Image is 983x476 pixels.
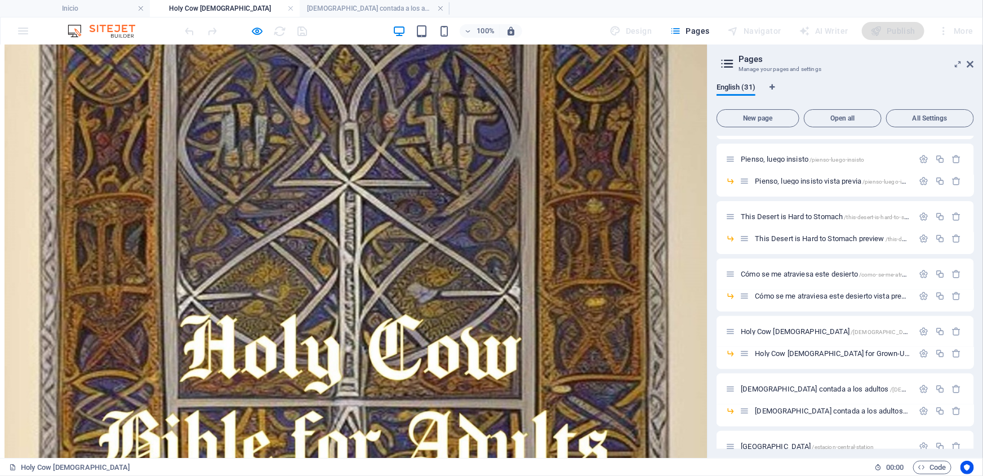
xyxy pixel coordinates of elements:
span: Click to open page [741,212,924,221]
div: This Desert is Hard to Stomach/this-desert-is-hard-to-stomach [737,213,913,220]
div: Duplicate [935,291,945,301]
span: New page [722,115,794,122]
div: Settings [919,154,928,164]
div: Duplicate [935,349,945,358]
div: Duplicate [935,442,945,451]
span: : [894,463,896,471]
div: Remove [952,176,962,186]
span: /pienso-luego-insisto [809,157,864,163]
div: Holy Cow [DEMOGRAPHIC_DATA] for Grown-Ups preview [751,350,913,357]
div: Settings [919,349,928,358]
div: Duplicate [935,212,945,221]
span: Click to open page [741,270,952,278]
h2: Pages [739,54,974,64]
div: Settings [919,176,928,186]
div: [GEOGRAPHIC_DATA]/estacion-central-station [737,443,913,450]
div: Duplicate [935,176,945,186]
div: Settings [919,384,928,394]
div: Settings [919,327,928,336]
button: Pages [665,22,714,40]
div: Pienso, luego insisto vista previa/pienso-luego-insisto-vista-previa [751,177,913,185]
span: Code [918,461,946,474]
div: Remove [952,406,962,416]
div: Settings [919,291,928,301]
div: Remove [952,442,962,451]
span: English (31) [717,81,755,96]
div: Settings [919,442,928,451]
div: Duplicate [935,234,945,243]
div: Design (Ctrl+Alt+Y) [606,22,657,40]
div: Remove [952,212,962,221]
h6: 100% [477,24,495,38]
div: Remove [952,349,962,358]
div: Remove [952,234,962,243]
span: All Settings [891,115,969,122]
button: New page [717,109,799,127]
div: Duplicate [935,384,945,394]
button: Code [913,461,951,474]
span: Holy Cow [DEMOGRAPHIC_DATA] [741,327,980,336]
span: Pages [670,25,709,37]
button: Usercentrics [960,461,974,474]
div: Remove [952,154,962,164]
i: On resize automatically adjust zoom level to fit chosen device. [506,26,516,36]
img: Editor Logo [65,24,149,38]
div: Settings [919,406,928,416]
span: /this-desert-is-hard-to-stomach [844,214,923,220]
a: Click to cancel selection. Double-click to open Pages [9,461,131,474]
button: Open all [804,109,882,127]
span: /estacion-central-station [812,444,874,450]
span: Click to open page [741,442,874,451]
div: Holy Cow [DEMOGRAPHIC_DATA]/[DEMOGRAPHIC_DATA]-[DEMOGRAPHIC_DATA] [737,328,913,335]
div: Settings [919,212,928,221]
button: 100% [460,24,500,38]
h6: Session time [874,461,904,474]
h4: Holy Cow [DEMOGRAPHIC_DATA] [150,2,300,15]
div: Pienso, luego insisto/pienso-luego-insisto [737,155,913,163]
span: /[DEMOGRAPHIC_DATA]-[DEMOGRAPHIC_DATA] [851,329,980,335]
button: All Settings [886,109,974,127]
div: [DEMOGRAPHIC_DATA] contada a los adultos vista previa [751,407,913,415]
div: Remove [952,384,962,394]
span: Click to open page [755,177,947,185]
span: 00 00 [886,461,904,474]
div: Duplicate [935,406,945,416]
div: Cómo se me atraviesa este desierto/como-se-me-atraviesa-este-desierto [737,270,913,278]
h3: Manage your pages and settings [739,64,951,74]
span: Click to open page [741,155,864,163]
div: Settings [919,234,928,243]
div: [DEMOGRAPHIC_DATA] contada a los adultos/[DEMOGRAPHIC_DATA]-contada-a-los-adultos [737,385,913,393]
div: Duplicate [935,154,945,164]
span: /como-se-me-atraviesa-este-desierto [859,272,952,278]
div: Duplicate [935,327,945,336]
span: Open all [809,115,877,122]
div: Language Tabs [717,83,974,105]
span: /pienso-luego-insisto-vista-previa [862,179,948,185]
div: Cómo se me atraviesa este desierto vista previa [751,292,913,300]
div: Settings [919,269,928,279]
div: Remove [952,327,962,336]
div: This Desert is Hard to Stomach preview/this-desert-is-hard-to-stomach-preview [751,235,913,242]
div: Duplicate [935,269,945,279]
h4: [DEMOGRAPHIC_DATA] contada a los adultos [300,2,450,15]
div: Remove [952,269,962,279]
div: Remove [952,291,962,301]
